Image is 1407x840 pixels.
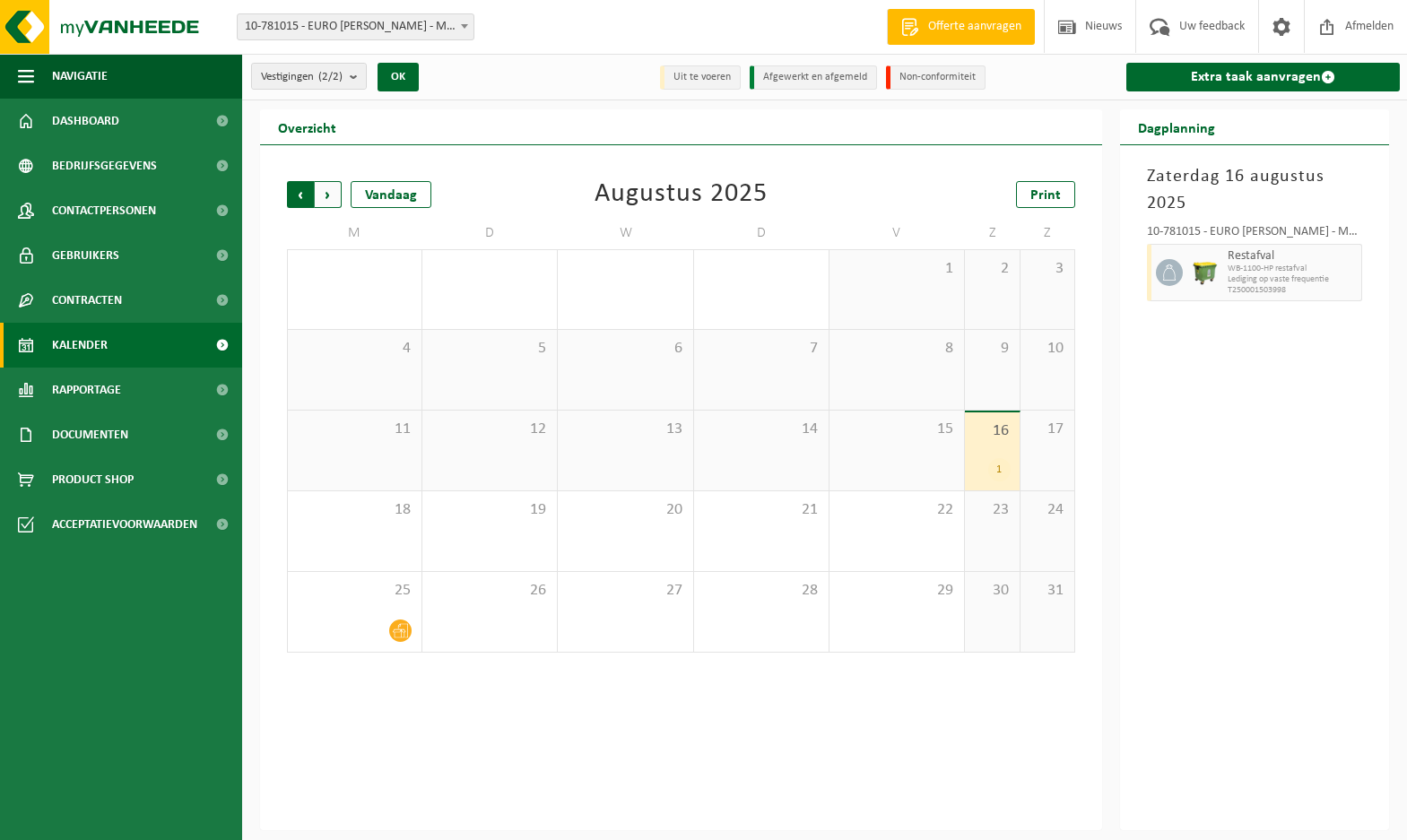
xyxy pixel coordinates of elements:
[567,420,683,439] span: 13
[261,64,343,91] span: Vestigingen
[974,421,1011,441] span: 16
[52,54,108,99] span: Navigatie
[660,65,741,90] li: Uit te voeren
[431,420,548,439] span: 12
[1192,259,1219,286] img: WB-1100-HPE-GN-50
[1147,163,1362,217] h3: Zaterdag 16 augustus 2025
[1147,226,1362,244] div: 10-781015 - EURO [PERSON_NAME] - MOORSLEDE
[52,323,108,368] span: Kalender
[567,339,683,359] span: 6
[52,188,156,233] span: Contactpersonen
[52,502,197,547] span: Acceptatievoorwaarden
[52,278,122,323] span: Contracten
[838,581,955,601] span: 29
[558,217,693,249] td: W
[965,217,1021,249] td: Z
[886,65,986,90] li: Non-conformiteit
[431,339,548,359] span: 5
[887,9,1035,45] a: Offerte aanvragen
[52,233,119,278] span: Gebruikers
[924,18,1026,36] span: Offerte aanvragen
[287,217,422,249] td: M
[238,14,473,39] span: 10-781015 - EURO JOE - MOORSLEDE
[1228,274,1357,285] span: Lediging op vaste frequentie
[351,181,431,208] div: Vandaag
[318,71,343,82] count: (2/2)
[595,181,768,208] div: Augustus 2025
[974,581,1011,601] span: 30
[1029,259,1066,279] span: 3
[1029,581,1066,601] span: 31
[315,181,342,208] span: Volgende
[988,458,1011,481] div: 1
[974,339,1011,359] span: 9
[1029,500,1066,520] span: 24
[287,181,314,208] span: Vorige
[1029,420,1066,439] span: 17
[237,13,474,40] span: 10-781015 - EURO JOE - MOORSLEDE
[974,259,1011,279] span: 2
[1016,181,1075,208] a: Print
[251,63,367,90] button: Vestigingen(2/2)
[703,500,820,520] span: 21
[838,259,955,279] span: 1
[838,420,955,439] span: 15
[829,217,965,249] td: V
[52,143,157,188] span: Bedrijfsgegevens
[567,581,683,601] span: 27
[750,65,877,90] li: Afgewerkt en afgemeld
[297,581,413,601] span: 25
[1228,285,1357,296] span: T250001503998
[974,500,1011,520] span: 23
[431,581,548,601] span: 26
[52,457,134,502] span: Product Shop
[1228,264,1357,274] span: WB-1100-HP restafval
[1120,109,1233,144] h2: Dagplanning
[297,500,413,520] span: 18
[1021,217,1076,249] td: Z
[431,500,548,520] span: 19
[567,500,683,520] span: 20
[1030,188,1061,203] span: Print
[703,339,820,359] span: 7
[703,420,820,439] span: 14
[378,63,419,91] button: OK
[1029,339,1066,359] span: 10
[703,581,820,601] span: 28
[297,339,413,359] span: 4
[1126,63,1400,91] a: Extra taak aanvragen
[52,412,128,457] span: Documenten
[260,109,354,144] h2: Overzicht
[52,99,119,143] span: Dashboard
[52,368,121,412] span: Rapportage
[694,217,829,249] td: D
[838,500,955,520] span: 22
[1228,249,1357,264] span: Restafval
[422,217,558,249] td: D
[838,339,955,359] span: 8
[297,420,413,439] span: 11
